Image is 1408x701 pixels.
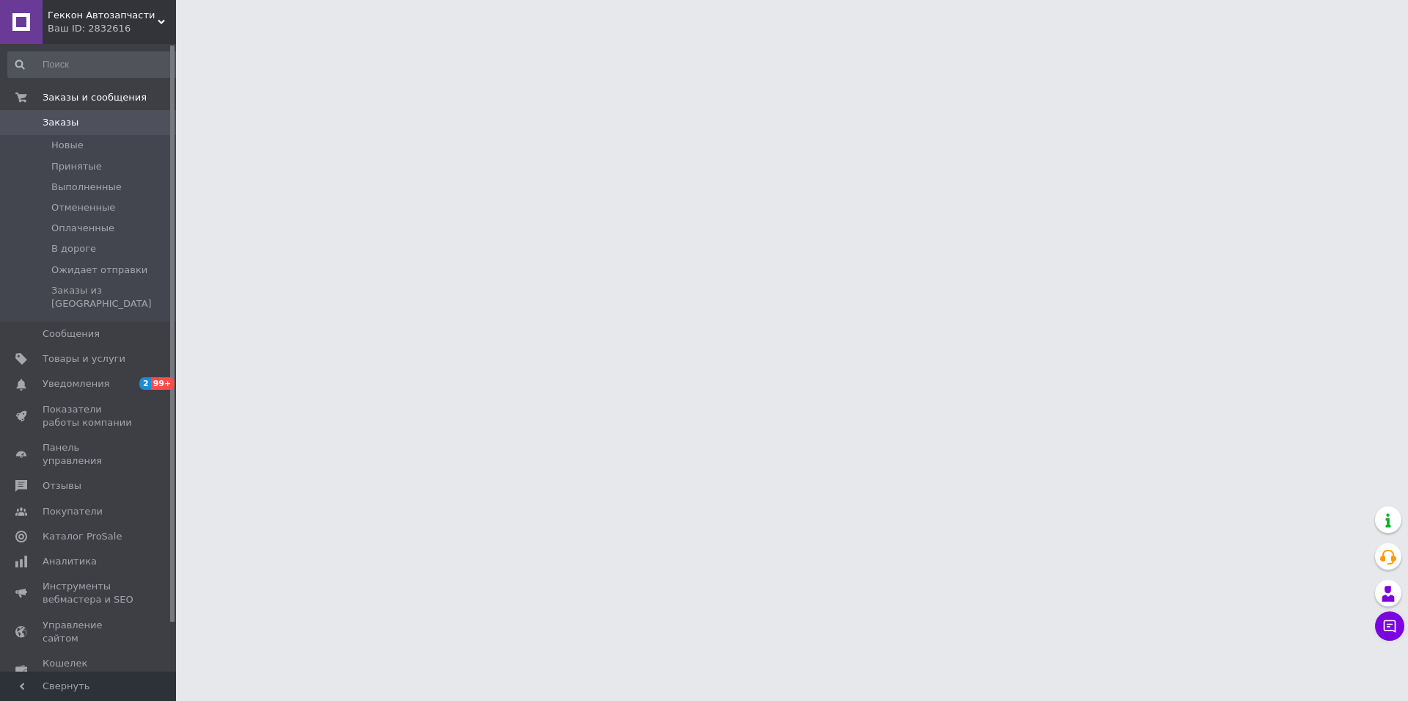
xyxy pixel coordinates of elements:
[48,22,176,35] div: Ваш ID: 2832616
[7,51,181,78] input: Поиск
[51,139,84,152] span: Новые
[43,505,103,518] span: Покупатели
[43,441,136,468] span: Панель управления
[51,222,114,235] span: Оплаченные
[51,201,115,214] span: Отмененные
[51,181,122,194] span: Выполненные
[43,116,78,129] span: Заказы
[51,160,102,173] span: Принятые
[51,264,147,277] span: Ожидает отправки
[43,377,109,391] span: Уведомления
[43,530,122,543] span: Каталог ProSale
[43,619,136,645] span: Управление сайтом
[51,242,96,255] span: В дороге
[51,284,180,310] span: Заказы из [GEOGRAPHIC_DATA]
[151,377,175,390] span: 99+
[43,403,136,429] span: Показатели работы компании
[1375,611,1404,641] button: Чат с покупателем
[48,9,158,22] span: Геккон Автозапчасти
[43,555,97,568] span: Аналитика
[139,377,151,390] span: 2
[43,91,147,104] span: Заказы и сообщения
[43,352,125,366] span: Товары и услуги
[43,657,136,683] span: Кошелек компании
[43,327,100,341] span: Сообщения
[43,580,136,606] span: Инструменты вебмастера и SEO
[43,479,81,493] span: Отзывы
